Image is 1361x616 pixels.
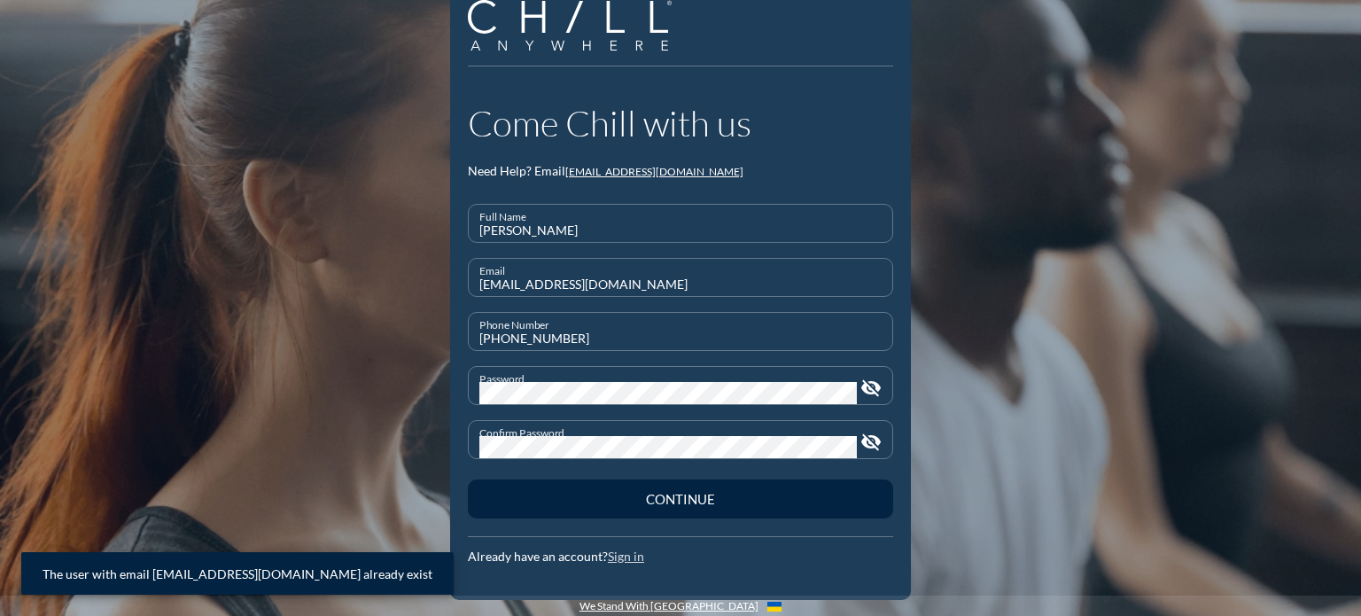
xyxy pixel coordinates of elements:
[860,432,882,453] i: visibility_off
[468,480,893,519] button: Continue
[608,549,644,564] a: Sign in
[767,602,782,612] img: Flag_of_Ukraine.1aeecd60.svg
[468,102,893,144] h1: Come Chill with us
[565,165,743,178] a: [EMAIL_ADDRESS][DOMAIN_NAME]
[479,328,882,350] input: Phone Number
[468,163,565,178] span: Need Help? Email
[479,382,857,404] input: Password
[579,600,758,612] a: We Stand With [GEOGRAPHIC_DATA]
[479,436,857,458] input: Confirm Password
[860,378,882,399] i: visibility_off
[479,220,882,242] input: Full Name
[468,550,893,565] div: Already have an account?
[21,552,454,595] div: The user with email [EMAIL_ADDRESS][DOMAIN_NAME] already exist
[479,274,882,296] input: Email
[499,491,862,507] div: Continue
